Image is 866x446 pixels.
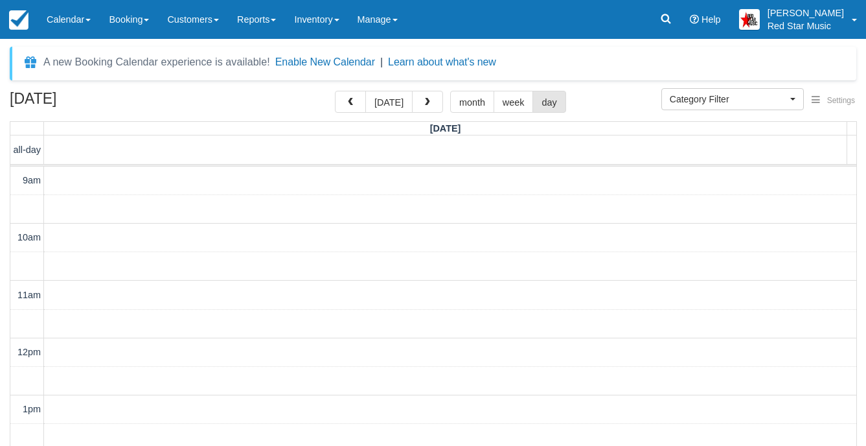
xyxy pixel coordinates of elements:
[661,88,804,110] button: Category Filter
[14,145,41,155] span: all-day
[670,93,787,106] span: Category Filter
[17,347,41,357] span: 12pm
[23,175,41,185] span: 9am
[827,96,855,105] span: Settings
[494,91,534,113] button: week
[701,14,721,25] span: Help
[365,91,413,113] button: [DATE]
[739,9,760,30] img: A2
[804,91,863,110] button: Settings
[768,6,844,19] p: [PERSON_NAME]
[380,56,383,67] span: |
[450,91,494,113] button: month
[23,404,41,414] span: 1pm
[43,54,270,70] div: A new Booking Calendar experience is available!
[275,56,375,69] button: Enable New Calendar
[768,19,844,32] p: Red Star Music
[532,91,565,113] button: day
[690,15,699,24] i: Help
[388,56,496,67] a: Learn about what's new
[430,123,461,134] span: [DATE]
[10,91,174,115] h2: [DATE]
[17,232,41,242] span: 10am
[17,290,41,300] span: 11am
[9,10,28,30] img: checkfront-main-nav-mini-logo.png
